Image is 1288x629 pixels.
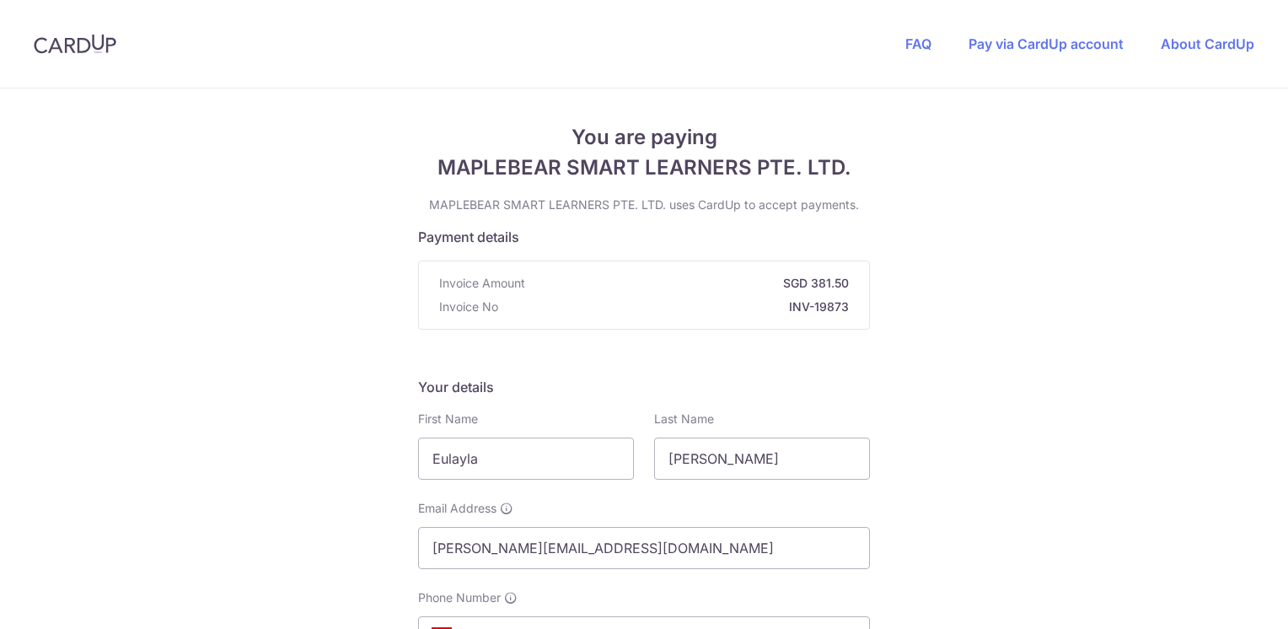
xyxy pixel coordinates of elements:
[969,35,1124,52] a: Pay via CardUp account
[418,377,870,397] h5: Your details
[418,500,496,517] span: Email Address
[418,527,870,569] input: Email address
[1161,35,1254,52] a: About CardUp
[654,438,870,480] input: Last name
[439,275,525,292] span: Invoice Amount
[439,298,498,315] span: Invoice No
[505,298,849,315] strong: INV-19873
[418,411,478,427] label: First Name
[418,589,501,606] span: Phone Number
[34,34,116,54] img: CardUp
[418,122,870,153] span: You are paying
[905,35,931,52] a: FAQ
[418,227,870,247] h5: Payment details
[418,438,634,480] input: First name
[418,196,870,213] p: MAPLEBEAR SMART LEARNERS PTE. LTD. uses CardUp to accept payments.
[418,153,870,183] span: MAPLEBEAR SMART LEARNERS PTE. LTD.
[654,411,714,427] label: Last Name
[532,275,849,292] strong: SGD 381.50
